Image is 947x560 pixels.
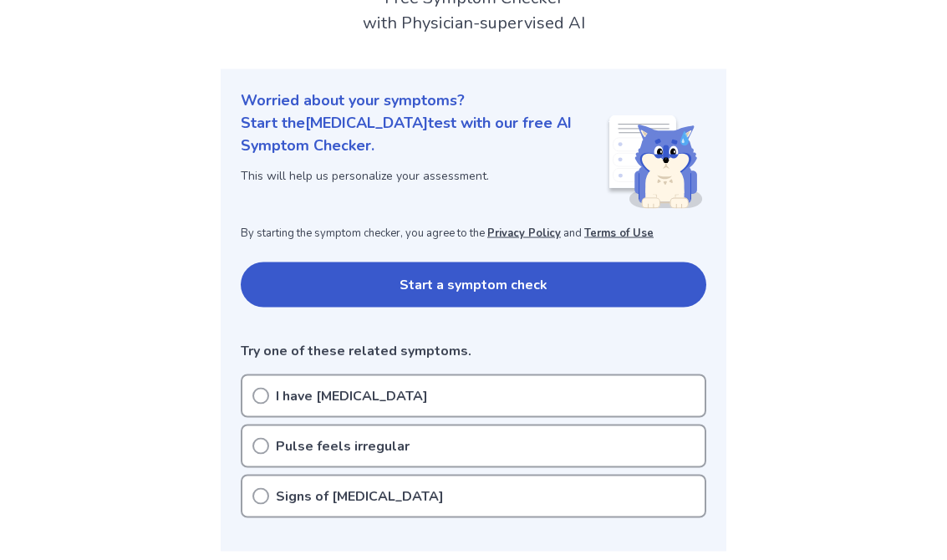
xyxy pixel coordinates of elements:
[241,226,706,242] p: By starting the symptom checker, you agree to the and
[584,226,654,241] a: Terms of Use
[276,386,428,406] p: I have [MEDICAL_DATA]
[241,89,706,112] p: Worried about your symptoms?
[241,167,606,185] p: This will help us personalize your assessment.
[487,226,561,241] a: Privacy Policy
[276,486,444,507] p: Signs of [MEDICAL_DATA]
[241,262,706,308] button: Start a symptom check
[241,341,706,361] p: Try one of these related symptoms.
[241,112,606,157] p: Start the [MEDICAL_DATA] test with our free AI Symptom Checker.
[606,115,703,209] img: Shiba
[276,436,410,456] p: Pulse feels irregular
